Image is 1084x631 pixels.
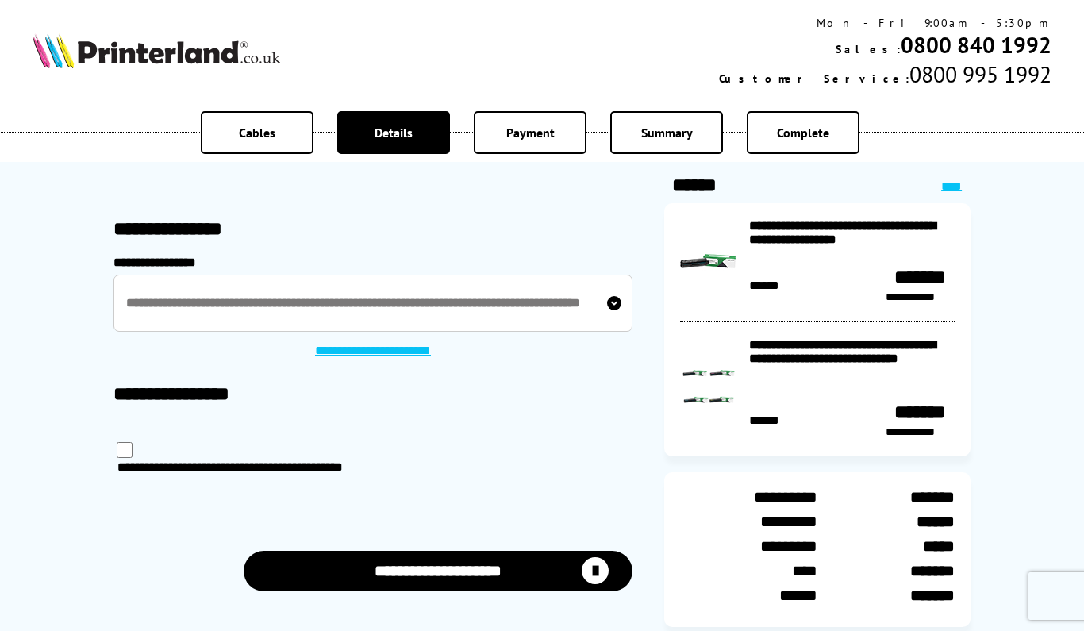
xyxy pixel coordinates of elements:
[909,60,1051,89] span: 0800 995 1992
[777,125,829,140] span: Complete
[719,71,909,86] span: Customer Service:
[641,125,693,140] span: Summary
[719,16,1051,30] div: Mon - Fri 9:00am - 5:30pm
[836,42,901,56] span: Sales:
[33,33,280,68] img: Printerland Logo
[901,30,1051,60] a: 0800 840 1992
[506,125,555,140] span: Payment
[375,125,413,140] span: Details
[239,125,275,140] span: Cables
